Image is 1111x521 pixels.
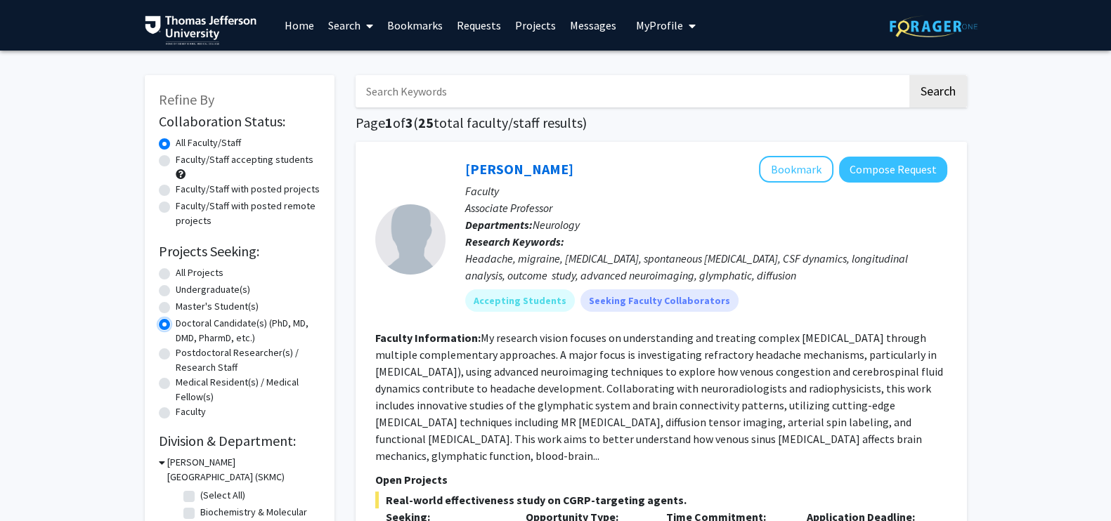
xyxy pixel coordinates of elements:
[11,458,60,510] iframe: Chat
[375,331,481,345] b: Faculty Information:
[375,471,947,488] p: Open Projects
[176,345,320,375] label: Postdoctoral Researcher(s) / Research Staff
[176,404,206,419] label: Faculty
[580,289,739,312] mat-chip: Seeking Faculty Collaborators
[167,455,320,484] h3: [PERSON_NAME][GEOGRAPHIC_DATA] (SKMC)
[465,235,564,249] b: Research Keywords:
[385,114,393,131] span: 1
[159,243,320,260] h2: Projects Seeking:
[356,75,907,107] input: Search Keywords
[839,157,947,183] button: Compose Request to Hsiangkuo Yuan
[418,114,434,131] span: 25
[465,218,533,232] b: Departments:
[159,91,214,108] span: Refine By
[636,18,683,32] span: My Profile
[176,199,320,228] label: Faculty/Staff with posted remote projects
[909,75,967,107] button: Search
[465,183,947,199] p: Faculty
[176,265,223,280] label: All Projects
[465,160,573,178] a: [PERSON_NAME]
[176,316,320,345] label: Doctoral Candidate(s) (PhD, MD, DMD, PharmD, etc.)
[465,199,947,216] p: Associate Professor
[450,1,508,50] a: Requests
[405,114,413,131] span: 3
[176,152,313,167] label: Faculty/Staff accepting students
[759,156,833,183] button: Add Hsiangkuo Yuan to Bookmarks
[508,1,563,50] a: Projects
[380,1,450,50] a: Bookmarks
[465,250,947,284] div: Headache, migraine, [MEDICAL_DATA], spontaneous [MEDICAL_DATA], CSF dynamics, longitudinal analys...
[563,1,623,50] a: Messages
[176,282,250,297] label: Undergraduate(s)
[145,15,257,45] img: Thomas Jefferson University Logo
[176,375,320,404] label: Medical Resident(s) / Medical Fellow(s)
[356,114,967,131] h1: Page of ( total faculty/staff results)
[890,15,977,37] img: ForagerOne Logo
[321,1,380,50] a: Search
[465,289,575,312] mat-chip: Accepting Students
[278,1,321,50] a: Home
[176,182,320,197] label: Faculty/Staff with posted projects
[176,136,241,150] label: All Faculty/Staff
[159,113,320,130] h2: Collaboration Status:
[159,433,320,449] h2: Division & Department:
[200,488,245,503] label: (Select All)
[375,492,947,508] span: Real-world effectiveness study on CGRP-targeting agents.
[533,218,580,232] span: Neurology
[375,331,943,463] fg-read-more: My research vision focuses on understanding and treating complex [MEDICAL_DATA] through multiple ...
[176,299,259,314] label: Master's Student(s)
